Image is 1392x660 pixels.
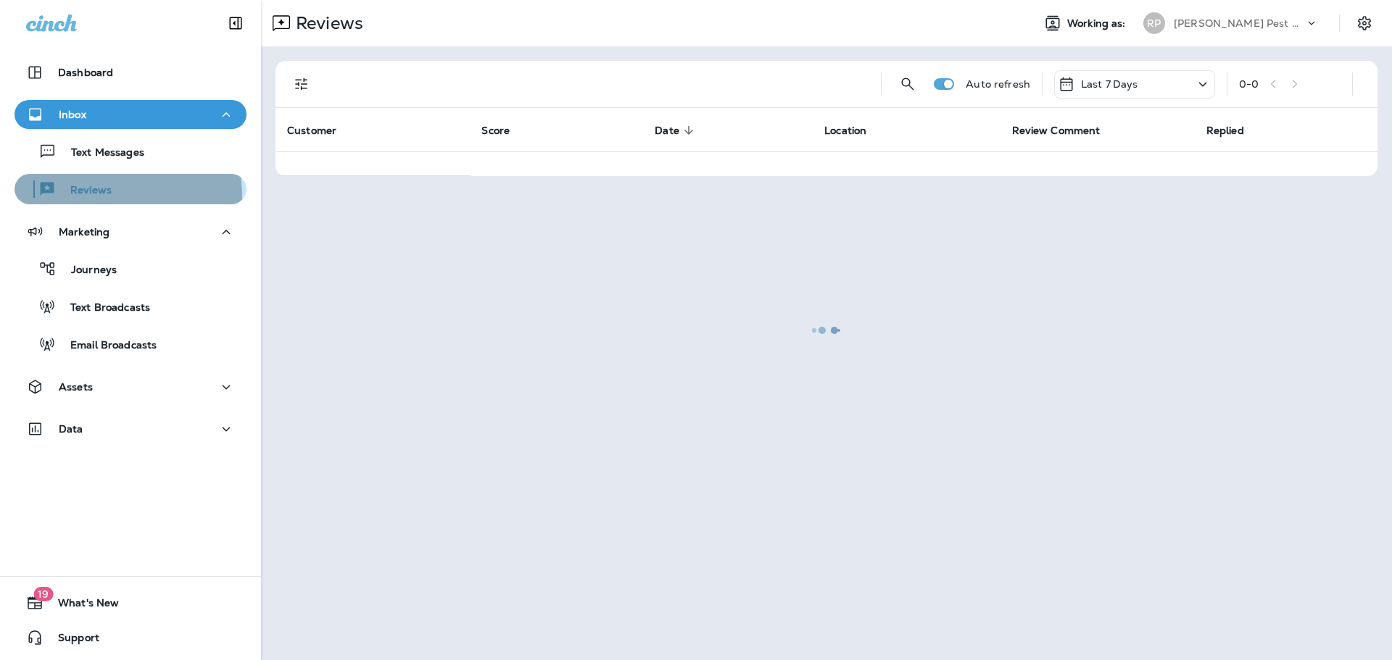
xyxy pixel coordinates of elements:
[58,67,113,78] p: Dashboard
[14,623,246,652] button: Support
[14,174,246,204] button: Reviews
[57,146,144,160] p: Text Messages
[14,291,246,322] button: Text Broadcasts
[14,136,246,167] button: Text Messages
[14,100,246,129] button: Inbox
[14,414,246,443] button: Data
[33,587,53,601] span: 19
[57,264,117,277] p: Journeys
[56,184,112,198] p: Reviews
[14,588,246,617] button: 19What's New
[14,372,246,401] button: Assets
[43,632,99,649] span: Support
[215,9,256,38] button: Collapse Sidebar
[14,58,246,87] button: Dashboard
[14,217,246,246] button: Marketing
[59,381,93,393] p: Assets
[56,339,157,353] p: Email Broadcasts
[43,597,119,614] span: What's New
[56,301,150,315] p: Text Broadcasts
[59,226,109,238] p: Marketing
[14,254,246,284] button: Journeys
[59,109,86,120] p: Inbox
[59,423,83,435] p: Data
[14,329,246,359] button: Email Broadcasts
